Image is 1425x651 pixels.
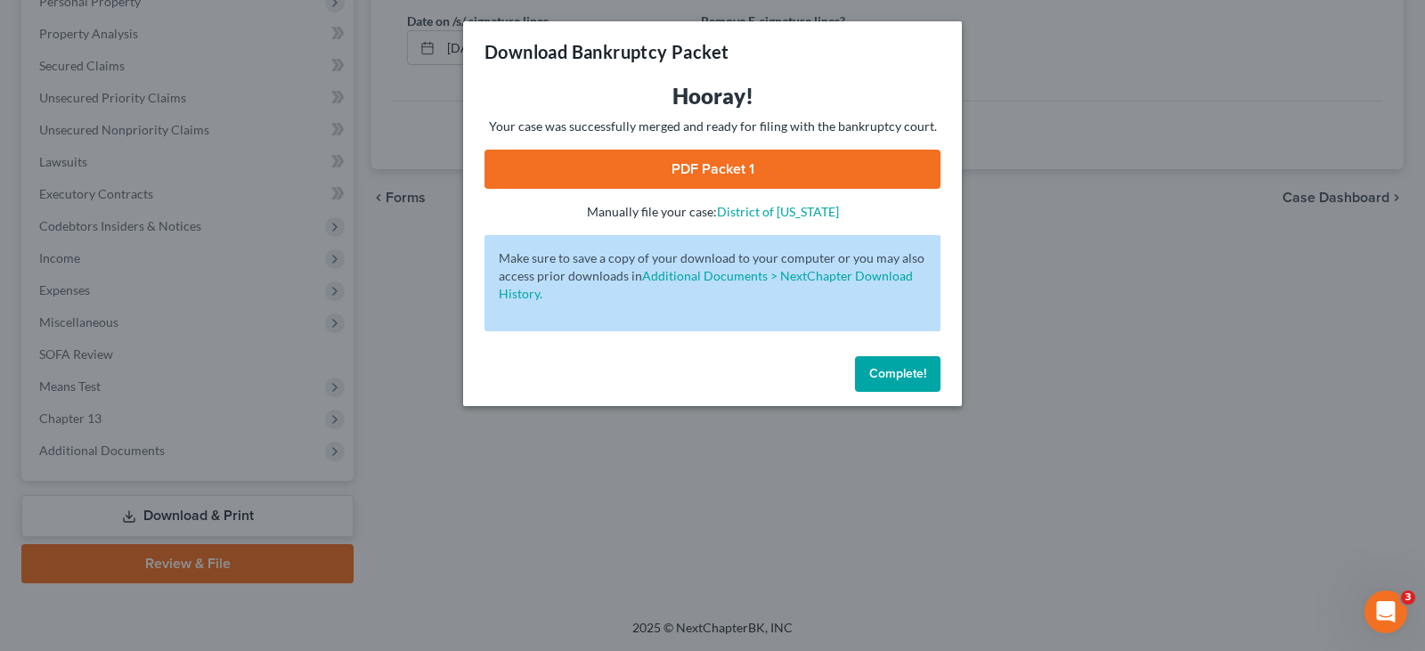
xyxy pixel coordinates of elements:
p: Make sure to save a copy of your download to your computer or you may also access prior downloads in [499,249,926,303]
span: 3 [1401,590,1415,605]
h3: Hooray! [484,82,940,110]
a: PDF Packet 1 [484,150,940,189]
h3: Download Bankruptcy Packet [484,39,729,64]
button: Complete! [855,356,940,392]
iframe: Intercom live chat [1364,590,1407,633]
span: Complete! [869,366,926,381]
a: District of [US_STATE] [717,204,839,219]
a: Additional Documents > NextChapter Download History. [499,268,913,301]
p: Manually file your case: [484,203,940,221]
p: Your case was successfully merged and ready for filing with the bankruptcy court. [484,118,940,135]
